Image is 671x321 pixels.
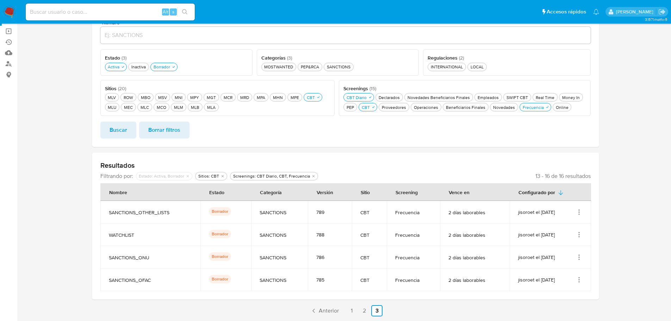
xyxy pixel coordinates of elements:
[178,7,192,17] button: search-icon
[547,8,586,16] span: Accesos rápidos
[26,7,195,17] input: Buscar usuario o caso...
[645,17,667,22] span: 3.157.1-hotfix-5
[163,8,168,15] span: Alt
[593,9,599,15] a: Notificaciones
[616,8,656,15] p: nicolas.tyrkiel@mercadolibre.com
[658,8,666,16] a: Salir
[172,8,174,15] span: s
